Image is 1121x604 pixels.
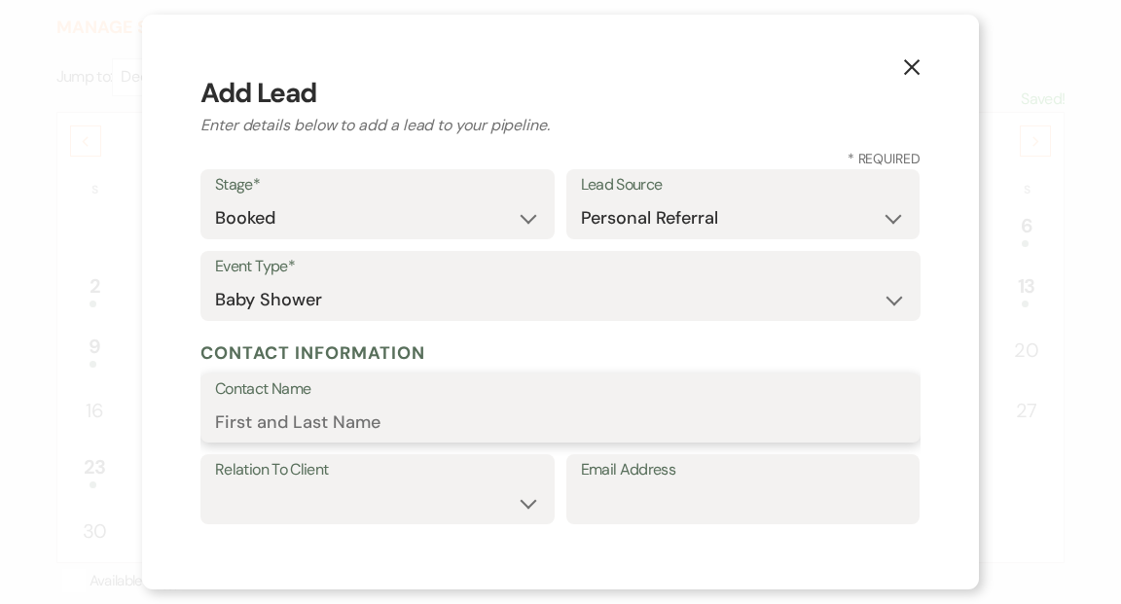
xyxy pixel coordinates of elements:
label: Email Address [581,456,906,484]
h3: * Required [200,149,921,169]
label: Relation To Client [215,456,540,484]
label: Stage* [215,171,540,199]
label: Lead Source [581,171,906,199]
input: First and Last Name [215,403,906,441]
h2: Enter details below to add a lead to your pipeline. [200,114,921,137]
h5: Contact Information [200,338,921,368]
label: Contact Name [215,375,906,404]
h3: Add Lead [200,73,921,114]
label: Event Type* [215,253,906,281]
